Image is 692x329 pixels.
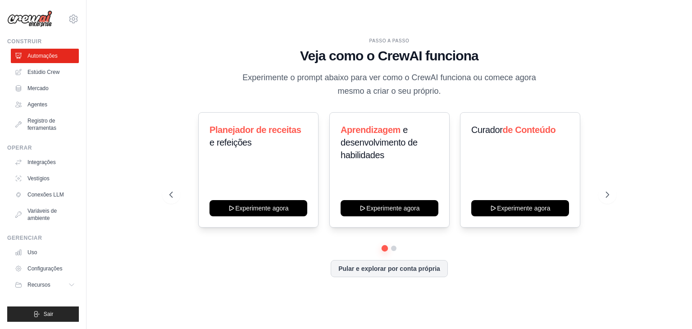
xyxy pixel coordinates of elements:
font: Veja como o CrewAI funciona [300,48,478,63]
img: Logotipo [7,10,52,27]
font: Vestígios [27,175,50,182]
font: Sair [44,311,53,317]
a: Mercado [11,81,79,96]
font: e refeições [209,137,251,147]
a: Integrações [11,155,79,169]
font: de Conteúdo [503,125,556,135]
a: Vestígios [11,171,79,186]
font: Operar [7,145,32,151]
a: Automações [11,49,79,63]
font: Variáveis ​​de ambiente [27,208,57,221]
font: Registro de ferramentas [27,118,56,131]
button: Sair [7,306,79,322]
font: Planejador de receitas [209,125,301,135]
font: Aprendizagem [341,125,401,135]
a: Configurações [11,261,79,276]
a: Uso [11,245,79,260]
font: Mercado [27,85,49,91]
font: e desenvolvimento de habilidades [341,125,418,160]
font: Agentes [27,101,47,108]
a: Estúdio Crew [11,65,79,79]
font: Experimente agora [366,205,419,212]
font: PASSO A PASSO [369,38,410,43]
font: Integrações [27,159,56,165]
a: Variáveis ​​de ambiente [11,204,79,225]
a: Registro de ferramentas [11,114,79,135]
a: Agentes [11,97,79,112]
font: Construir [7,38,42,45]
button: Pular e explorar por conta própria [331,260,448,277]
font: Estúdio Crew [27,69,59,75]
button: Experimente agora [471,200,569,216]
font: Recursos [27,282,50,288]
button: Experimente agora [209,200,307,216]
font: Configurações [27,265,62,272]
font: Experimente agora [235,205,288,212]
font: Pular e explorar por conta própria [338,265,440,272]
font: Automações [27,53,58,59]
font: Gerenciar [7,235,42,241]
font: Uso [27,249,37,256]
font: Curador [471,125,502,135]
font: Experimente agora [497,205,551,212]
font: Conexões LLM [27,192,64,198]
font: Experimente o prompt abaixo para ver como o CrewAI funciona ou comece agora mesmo a criar o seu p... [242,73,536,95]
a: Conexões LLM [11,187,79,202]
button: Recursos [11,278,79,292]
button: Experimente agora [341,200,438,216]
